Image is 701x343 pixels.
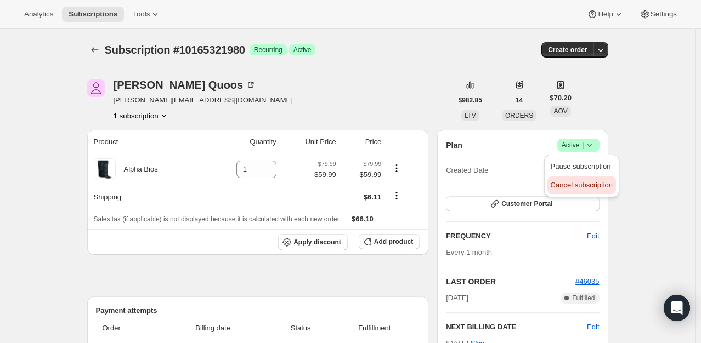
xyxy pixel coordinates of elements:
span: Analytics [24,10,53,19]
span: Create order [548,45,587,54]
button: Edit [587,322,599,333]
span: 14 [516,96,523,105]
button: Subscriptions [62,7,124,22]
span: $982.85 [459,96,482,105]
span: | [582,141,584,150]
button: Cancel subscription [547,176,616,194]
button: Analytics [18,7,60,22]
span: Tools [133,10,150,19]
span: $70.20 [550,93,572,104]
span: Active [562,140,595,151]
span: Edit [587,231,599,242]
span: Add product [374,237,413,246]
small: $79.99 [363,161,381,167]
button: Subscriptions [87,42,103,58]
th: Shipping [87,185,206,209]
span: $59.99 [343,169,382,180]
button: Tools [126,7,167,22]
span: $59.99 [314,169,336,180]
span: Status [272,323,329,334]
span: Customer Portal [501,199,552,208]
button: Apply discount [278,234,348,250]
th: Price [340,130,385,154]
h2: FREQUENCY [446,231,587,242]
button: Edit [580,227,606,245]
button: Help [580,7,630,22]
th: Order [96,316,157,340]
button: Create order [541,42,593,58]
span: Pause subscription [551,162,611,170]
h2: NEXT BILLING DATE [446,322,587,333]
span: $6.11 [364,193,382,201]
span: ORDERS [505,112,533,119]
span: LTV [465,112,476,119]
span: Settings [651,10,677,19]
button: Product actions [388,162,405,174]
span: [DATE] [446,293,468,304]
button: 14 [509,93,529,108]
button: Pause subscription [547,158,616,175]
div: Alpha Bios [116,164,158,175]
button: Settings [633,7,683,22]
span: Help [598,10,613,19]
button: #46035 [575,276,599,287]
th: Unit Price [280,130,340,154]
h2: Payment attempts [96,305,420,316]
button: Customer Portal [446,196,599,211]
span: Fulfillment [336,323,413,334]
span: $66.10 [352,215,374,223]
span: Subscription #10165321980 [105,44,245,56]
div: [PERSON_NAME] Quoos [114,79,257,90]
span: AOV [553,107,567,115]
div: Open Intercom Messenger [664,295,690,321]
span: Active [293,45,312,54]
span: Kathleen Quoos [87,79,105,97]
button: Add product [359,234,420,249]
span: [PERSON_NAME][EMAIL_ADDRESS][DOMAIN_NAME] [114,95,293,106]
a: #46035 [575,277,599,285]
h2: LAST ORDER [446,276,575,287]
button: Shipping actions [388,190,405,202]
button: Product actions [114,110,169,121]
span: Sales tax (if applicable) is not displayed because it is calculated with each new order. [94,215,341,223]
span: Apply discount [293,238,341,247]
th: Product [87,130,206,154]
span: Created Date [446,165,488,176]
th: Quantity [205,130,280,154]
span: Every 1 month [446,248,492,256]
span: Billing date [160,323,265,334]
small: $79.99 [318,161,336,167]
button: $982.85 [452,93,489,108]
h2: Plan [446,140,462,151]
span: Recurring [254,45,282,54]
span: Fulfilled [572,294,595,302]
span: Subscriptions [69,10,117,19]
span: Cancel subscription [551,181,613,189]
